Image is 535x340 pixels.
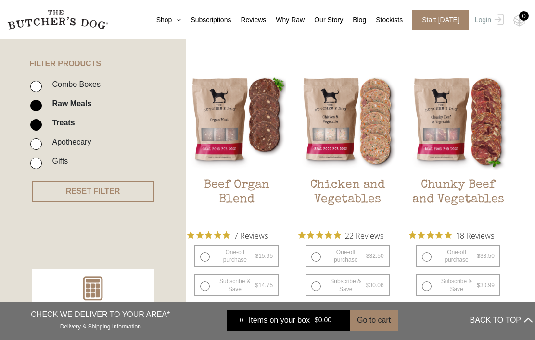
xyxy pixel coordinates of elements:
span: $ [255,282,259,289]
a: Chicken and VegetablesChicken and Vegetables [298,72,397,223]
label: Subscribe & Save [416,274,500,296]
a: Reviews [231,15,266,25]
label: Subscribe & Save [194,274,279,296]
span: $ [477,253,480,259]
h2: Beef Organ Blend [187,178,286,223]
label: Gifts [47,155,68,168]
span: 7 Reviews [234,228,268,243]
a: Why Raw [266,15,305,25]
span: $ [255,253,259,259]
div: 0 [234,316,249,325]
img: TBD_Cart-Empty.png [513,14,525,27]
a: Start [DATE] [403,10,472,30]
div: 0 [519,11,529,21]
a: Chunky Beef and VegetablesChunky Beef and Vegetables [409,72,508,223]
label: Treats [47,116,75,129]
a: Login [472,10,504,30]
img: Beef Organ Blend [187,72,286,170]
a: Delivery & Shipping Information [60,321,141,330]
label: One-off purchase [306,245,390,267]
label: Subscribe & Save [306,274,390,296]
span: 18 Reviews [456,228,494,243]
label: Apothecary [47,135,91,148]
span: $ [366,253,369,259]
label: One-off purchase [194,245,279,267]
label: One-off purchase [416,245,500,267]
span: 22 Reviews [345,228,383,243]
label: Raw Meals [47,97,91,110]
a: Beef Organ BlendBeef Organ Blend [187,72,286,223]
bdi: 33.50 [477,253,495,259]
a: 0 Items on your box $0.00 [227,310,350,331]
a: Stockists [366,15,403,25]
h2: Chicken and Vegetables [298,178,397,223]
h2: Chunky Beef and Vegetables [409,178,508,223]
span: Items on your box [249,315,310,326]
button: RESET FILTER [32,181,154,202]
bdi: 0.00 [315,316,331,324]
button: Rated 5 out of 5 stars from 7 reviews. Jump to reviews. [187,228,268,243]
a: Our Story [305,15,343,25]
button: BACK TO TOP [470,309,533,332]
img: Chicken and Vegetables [298,72,397,170]
a: Subscriptions [181,15,231,25]
button: Rated 4.9 out of 5 stars from 22 reviews. Jump to reviews. [298,228,383,243]
bdi: 30.06 [366,282,384,289]
bdi: 15.95 [255,253,273,259]
a: Blog [343,15,366,25]
img: Chunky Beef and Vegetables [409,72,508,170]
button: Rated 5 out of 5 stars from 18 reviews. Jump to reviews. [409,228,494,243]
span: $ [315,316,318,324]
bdi: 14.75 [255,282,273,289]
label: Combo Boxes [47,78,101,91]
bdi: 32.50 [366,253,384,259]
a: Shop [147,15,181,25]
p: CHECK WE DELIVER TO YOUR AREA* [31,309,170,320]
span: $ [477,282,480,289]
span: $ [366,282,369,289]
bdi: 30.99 [477,282,495,289]
button: Go to cart [350,310,398,331]
span: Start [DATE] [412,10,469,30]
